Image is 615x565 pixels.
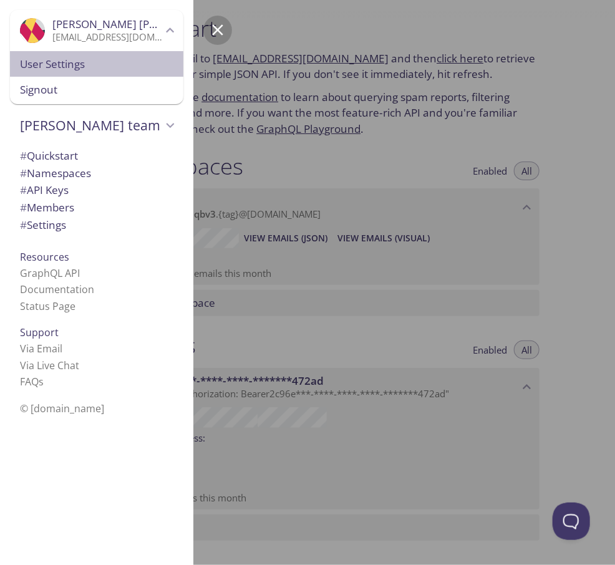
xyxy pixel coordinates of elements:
span: # [20,148,27,163]
div: Andy Zhang [10,10,183,51]
iframe: Help Scout Beacon - Open [553,503,590,540]
span: Namespaces [20,166,91,180]
div: User Settings [10,51,183,77]
span: API Keys [20,183,69,197]
div: Quickstart [10,147,183,165]
div: Andy's team [10,109,183,142]
span: © [DOMAIN_NAME] [20,402,104,415]
span: # [20,200,27,215]
a: Via Live Chat [20,359,79,372]
a: Documentation [20,282,94,296]
div: Team Settings [10,216,183,234]
button: Menu [203,16,232,44]
span: # [20,166,27,180]
span: User Settings [20,56,173,72]
span: Resources [20,250,69,264]
a: Via Email [20,342,62,355]
span: Quickstart [20,148,78,163]
span: s [39,375,44,389]
div: Signout [10,77,183,104]
span: [PERSON_NAME] team [20,117,162,134]
span: [PERSON_NAME] [PERSON_NAME] [52,17,223,31]
a: FAQ [20,375,44,389]
span: # [20,218,27,232]
div: Members [10,199,183,216]
span: # [20,183,27,197]
span: Support [20,326,59,339]
div: API Keys [10,181,183,199]
a: GraphQL API [20,266,80,280]
span: Members [20,200,74,215]
a: Status Page [20,299,75,313]
p: [EMAIL_ADDRESS][DOMAIN_NAME] [52,31,162,44]
span: Signout [20,82,173,98]
span: Settings [20,218,66,232]
div: Namespaces [10,165,183,182]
